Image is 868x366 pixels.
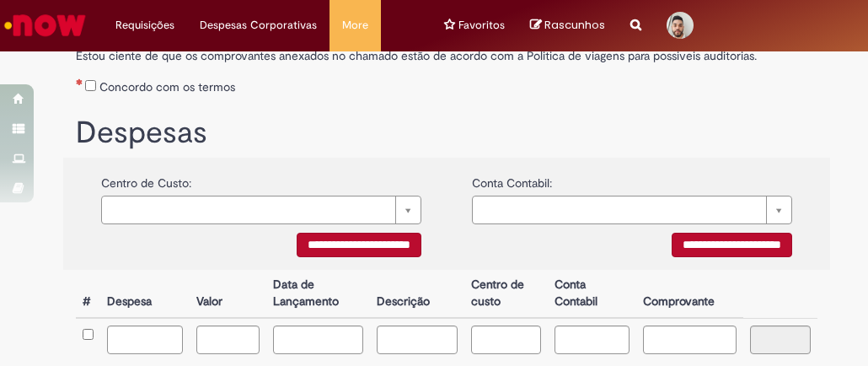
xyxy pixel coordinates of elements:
[99,78,235,95] label: Concordo com os termos
[636,270,743,318] th: Comprovante
[472,196,792,224] a: Limpar campo {0}
[464,270,548,318] th: Centro de custo
[76,270,100,318] th: #
[100,270,190,318] th: Despesa
[370,270,465,318] th: Descrição
[76,116,817,150] h1: Despesas
[266,270,370,318] th: Data de Lançamento
[101,166,191,191] label: Centro de Custo:
[458,17,505,34] span: Favoritos
[200,17,317,34] span: Despesas Corporativas
[530,17,605,33] a: No momento, sua lista de rascunhos tem 0 Itens
[342,17,368,34] span: More
[115,17,174,34] span: Requisições
[101,196,421,224] a: Limpar campo {0}
[544,17,605,33] span: Rascunhos
[472,166,552,191] label: Conta Contabil:
[548,270,636,318] th: Conta Contabil
[76,39,817,64] label: Estou ciente de que os comprovantes anexados no chamado estão de acordo com a Politica de viagens...
[190,270,266,318] th: Valor
[2,8,88,42] img: ServiceNow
